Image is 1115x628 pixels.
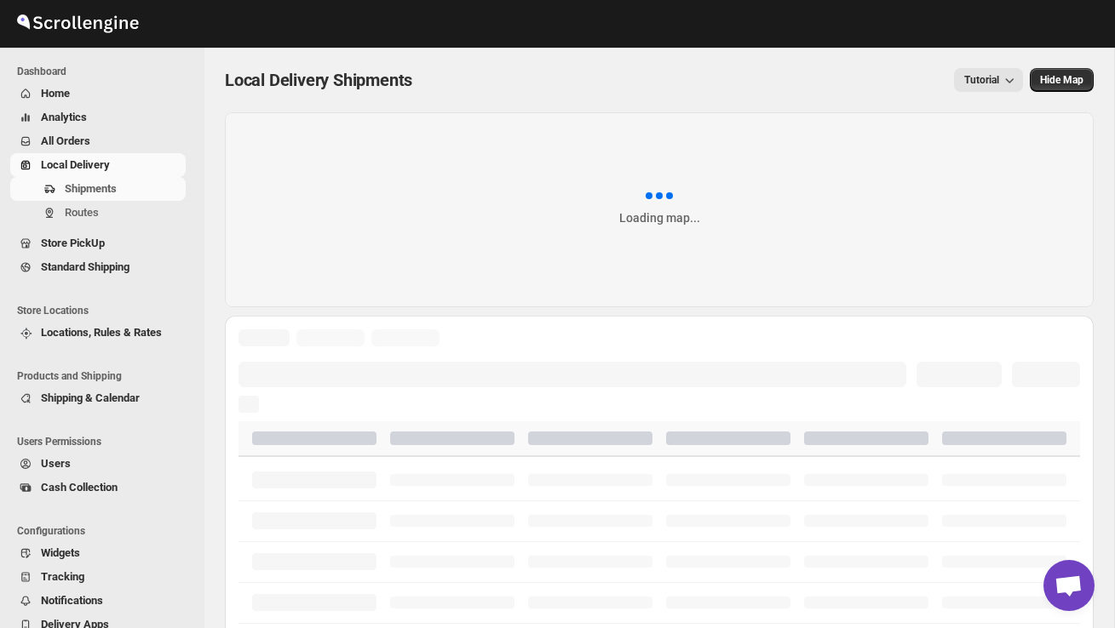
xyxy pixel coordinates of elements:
button: Widgets [10,541,186,565]
button: Cash Collection [10,476,186,500]
span: Users Permissions [17,435,193,448]
div: Loading map... [619,209,700,226]
button: Home [10,82,186,106]
span: Users [41,457,71,470]
span: Tracking [41,570,84,583]
span: Local Delivery [41,158,110,171]
span: Dashboard [17,65,193,78]
button: Users [10,452,186,476]
span: Locations, Rules & Rates [41,326,162,339]
span: Cash Collection [41,481,118,494]
span: Configurations [17,524,193,538]
span: Home [41,87,70,100]
button: All Orders [10,129,186,153]
span: Store PickUp [41,237,105,249]
button: Notifications [10,589,186,613]
button: Routes [10,201,186,225]
button: Shipments [10,177,186,201]
span: Shipments [65,182,117,195]
button: Tutorial [954,68,1023,92]
button: Tracking [10,565,186,589]
span: Routes [65,206,99,219]
div: Open chat [1043,560,1095,611]
button: Shipping & Calendar [10,386,186,410]
button: Locations, Rules & Rates [10,321,186,345]
span: Tutorial [964,74,999,87]
span: Widgets [41,546,80,559]
span: Analytics [41,111,87,123]
span: Shipping & Calendar [41,391,140,404]
span: All Orders [41,134,90,147]
span: Products and Shipping [17,369,193,383]
button: Map action label [1030,68,1094,92]
span: Standard Shipping [41,260,129,273]
span: Store Locations [17,304,193,317]
span: Notifications [41,594,103,607]
button: Analytics [10,106,186,129]
span: Hide Map [1040,73,1083,87]
span: Local Delivery Shipments [225,70,412,90]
